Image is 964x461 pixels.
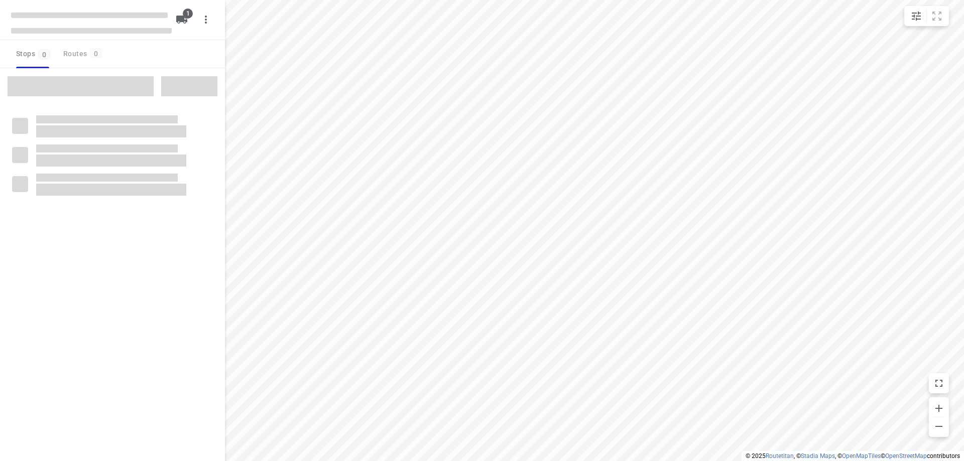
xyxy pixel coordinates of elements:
[746,452,960,459] li: © 2025 , © , © © contributors
[842,452,881,459] a: OpenMapTiles
[904,6,949,26] div: small contained button group
[906,6,926,26] button: Map settings
[766,452,794,459] a: Routetitan
[801,452,835,459] a: Stadia Maps
[885,452,927,459] a: OpenStreetMap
